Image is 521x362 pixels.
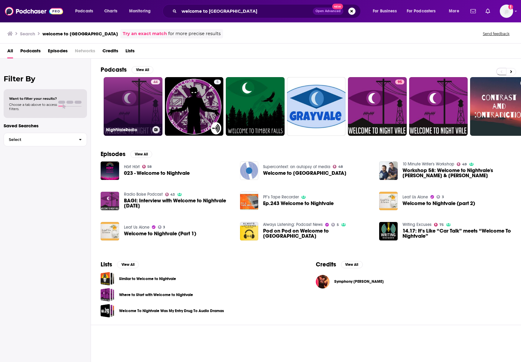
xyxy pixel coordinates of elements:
span: Charts [104,7,117,15]
span: 5 [216,79,219,85]
span: New [332,4,343,9]
span: 75 [439,223,444,226]
span: Choose a tab above to access filters. [9,103,57,111]
a: Where to Start with Welcome to Nightvale [101,288,114,302]
img: Ep.243 Welcome to Nightvale [240,192,259,210]
span: for more precise results [168,30,221,37]
img: Workshop 58: Welcome to Nightvale's Jeffrey Cranor & Joseph Fink [379,161,398,180]
span: 44 [153,79,158,85]
span: For Business [373,7,397,15]
a: Radio Boise Podcast [124,192,163,197]
a: 75 [434,223,444,227]
a: PF’s Tape Recorder [263,194,299,200]
a: All [7,46,13,58]
div: Search podcasts, credits, & more... [168,4,366,18]
span: Want to filter your results? [9,96,57,101]
button: Show profile menu [500,5,513,18]
span: 48 [338,165,343,168]
img: 023 - Welcome to Nightvale [101,161,119,180]
a: 14.17: It’s Like “Car Talk” meets “Welcome To Nightvale” [402,228,511,239]
a: Leaf Us Alone [124,225,149,230]
button: open menu [369,6,404,16]
a: Workshop 58: Welcome to Nightvale's Jeffrey Cranor & Joseph Fink [402,168,511,178]
a: Welcome to Nightvale (Part 1) [124,231,196,236]
button: Send feedback [481,31,511,36]
a: Writing Excuses [402,222,432,227]
a: PodcastsView All [101,66,153,73]
span: Ep.243 Welcome to Nightvale [263,201,334,206]
img: Symphony Sanders [316,275,329,289]
a: Where to Start with Welcome to Nightvale [119,292,193,298]
span: Pod on Pod on Welcome to [GEOGRAPHIC_DATA] [263,228,372,239]
a: Show notifications dropdown [483,6,493,16]
span: 58 [147,165,152,168]
span: 3 [442,196,444,198]
span: 43 [170,193,175,196]
img: Pod on Pod on Welcome to Nightvale [240,222,259,240]
span: Symphony [PERSON_NAME] [334,279,384,284]
button: View All [132,66,153,73]
h2: Filter By [4,74,87,83]
span: Open Advanced [316,10,341,13]
a: Try an exact match [123,30,167,37]
span: Workshop 58: Welcome to Nightvale's [PERSON_NAME] & [PERSON_NAME] [402,168,511,178]
svg: Add a profile image [508,5,513,9]
span: Select [4,138,74,142]
a: 44NightValeRadio [104,77,162,136]
p: Saved Searches [4,123,87,129]
span: BAGI: Interview with Welcome to Nightvale [DATE] [124,198,233,208]
img: User Profile [500,5,513,18]
button: open menu [403,6,445,16]
img: Welcome to Nightvale (Part 1) [101,222,119,240]
img: Welcome to Nightvale [240,161,259,180]
a: Welcome to Nightvale [263,171,346,176]
a: Leaf Us Alone [402,194,428,200]
span: Credits [102,46,118,58]
a: 023 - Welcome to Nightvale [124,171,190,176]
img: Welcome to Nightvale (part 2) [379,192,398,210]
a: BAGI: Interview with Welcome to Nightvale July 19, 2016 [101,192,119,210]
a: Similar to Welcome to Nightvale [101,272,114,285]
span: 95 [398,79,402,85]
a: 3 [436,195,444,199]
button: View All [341,261,363,268]
a: 43 [165,193,175,196]
a: Episodes [48,46,68,58]
a: Pod on Pod on Welcome to Nightvale [263,228,372,239]
a: Lists [125,46,135,58]
a: ListsView All [101,261,139,268]
a: 95 [395,80,404,84]
span: 49 [462,163,467,166]
button: open menu [71,6,101,16]
a: 58 [142,165,152,168]
a: Welcome To Nightvale Was My Entry Drug To Audio Dramas [119,308,224,314]
button: Open AdvancedNew [313,8,343,15]
span: Podcasts [75,7,93,15]
h3: Search [20,31,35,37]
a: Welcome To Nightvale Was My Entry Drug To Audio Dramas [101,304,114,318]
button: Select [4,133,87,146]
input: Search podcasts, credits, & more... [179,6,313,16]
h2: Credits [316,261,336,268]
span: Networks [75,46,95,58]
a: Always Listening: Podcast News [263,222,323,227]
a: 14.17: It’s Like “Car Talk” meets “Welcome To Nightvale” [379,222,398,240]
a: Podchaser - Follow, Share and Rate Podcasts [5,5,63,17]
span: Logged in as alisontucker [500,5,513,18]
span: Monitoring [129,7,151,15]
a: EpisodesView All [101,150,152,158]
a: 44 [151,80,160,84]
